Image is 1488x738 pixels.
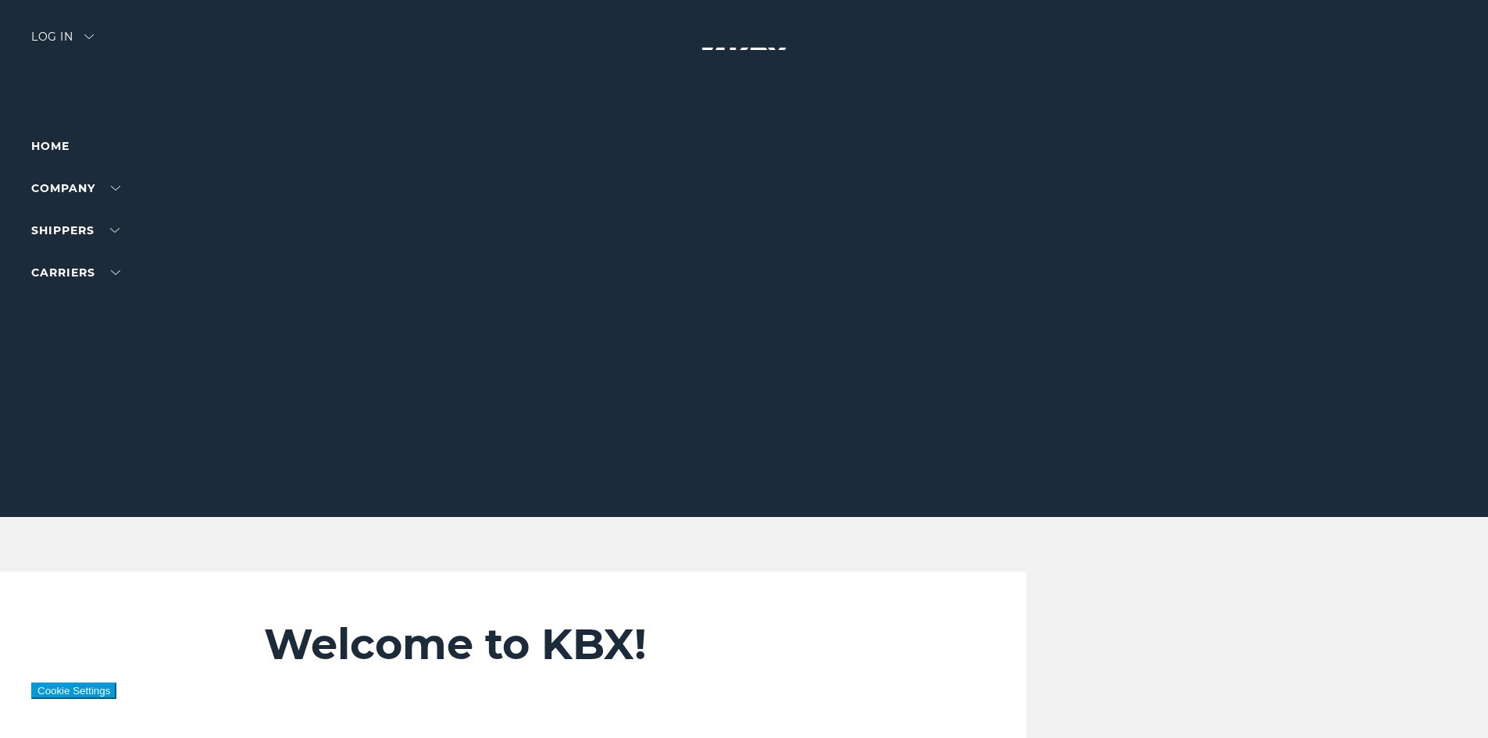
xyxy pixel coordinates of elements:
h2: Welcome to KBX! [264,619,933,670]
img: arrow [84,34,94,39]
img: kbx logo [686,31,803,100]
a: Home [31,139,70,153]
a: Carriers [31,266,120,280]
a: SHIPPERS [31,223,120,237]
a: Company [31,181,120,195]
button: Cookie Settings [31,683,116,699]
div: Log in [31,31,94,54]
